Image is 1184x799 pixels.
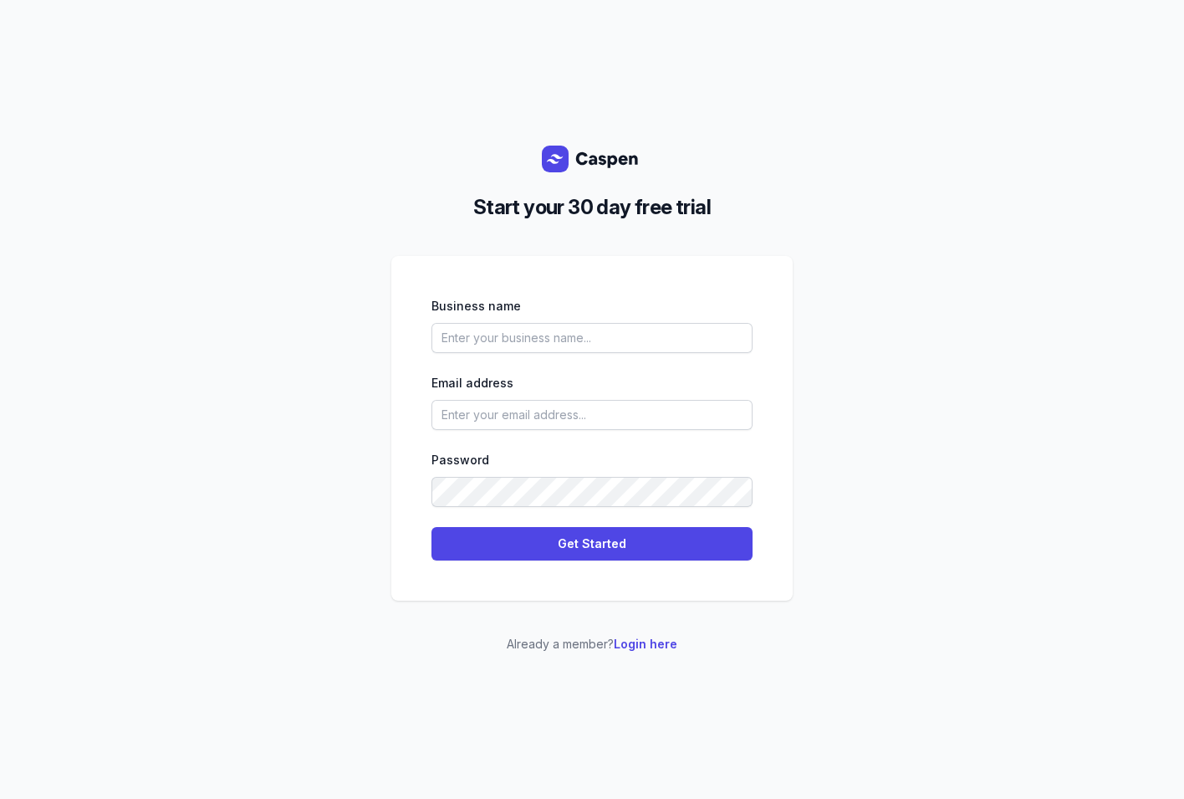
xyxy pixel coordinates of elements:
[431,400,753,430] input: Enter your email address...
[431,296,753,316] div: Business name
[391,634,793,654] p: Already a member?
[431,373,753,393] div: Email address
[441,534,743,554] span: Get Started
[431,450,753,470] div: Password
[431,527,753,561] button: Get Started
[405,192,779,223] h2: Start your 30 day free trial
[431,323,753,353] input: Enter your business name...
[614,637,677,651] a: Login here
